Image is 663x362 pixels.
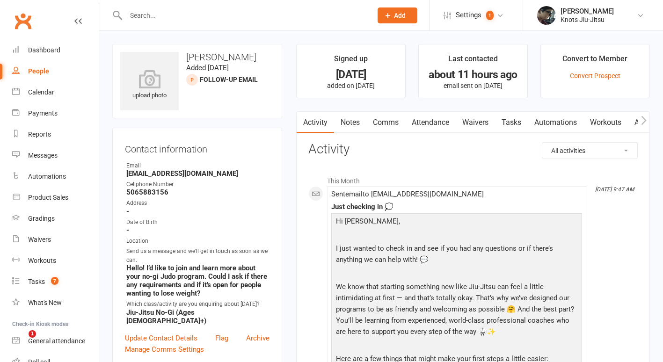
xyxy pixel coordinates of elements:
span: Sent email to [EMAIL_ADDRESS][DOMAIN_NAME] [331,190,484,198]
a: Flag [215,333,228,344]
div: People [28,67,49,75]
strong: 5065883156 [126,188,270,196]
a: General attendance kiosk mode [12,331,99,352]
a: Gradings [12,208,99,229]
a: Tasks [495,112,528,133]
a: Notes [334,112,366,133]
span: Add [394,12,406,19]
a: Calendar [12,82,99,103]
p: added on [DATE] [305,82,397,89]
span: 1 [29,330,36,338]
div: [PERSON_NAME] [561,7,614,15]
div: Knots Jiu-Jitsu [561,15,614,24]
div: [DATE] [305,70,397,80]
a: Workouts [12,250,99,271]
div: Email [126,161,270,170]
a: Payments [12,103,99,124]
input: Search... [123,9,365,22]
a: Waivers [12,229,99,250]
strong: Hello! I’d like to join and learn more about your no-gi Judo program. Could I ask if there any re... [126,264,270,297]
div: General attendance [28,337,85,345]
p: I just wanted to check in and see if you had any questions or if there’s anything we can help wit... [334,243,580,268]
div: Workouts [28,257,56,264]
a: Automations [12,166,99,187]
span: 7 [51,277,58,285]
div: Signed up [334,53,368,70]
div: Product Sales [28,194,68,201]
div: Automations [28,173,66,180]
h3: [PERSON_NAME] [120,52,274,62]
a: Reports [12,124,99,145]
p: We know that starting something new like Jiu-Jitsu can feel a little intimidating at first — and ... [334,281,580,340]
a: Attendance [405,112,456,133]
span: 1 [486,11,494,20]
div: Calendar [28,88,54,96]
strong: Jiu-Jitsu No-Gi (Ages [DEMOGRAPHIC_DATA]+) [126,308,270,325]
a: Manage Comms Settings [125,344,204,355]
div: Payments [28,109,58,117]
a: Dashboard [12,40,99,61]
a: Update Contact Details [125,333,197,344]
div: Address [126,199,270,208]
a: Comms [366,112,405,133]
div: What's New [28,299,62,306]
div: Reports [28,130,51,138]
a: What's New [12,292,99,313]
div: Gradings [28,215,55,222]
li: This Month [308,171,638,186]
h3: Activity [308,142,638,157]
div: Dashboard [28,46,60,54]
div: Tasks [28,278,45,285]
div: Last contacted [448,53,498,70]
strong: - [126,226,270,234]
a: Product Sales [12,187,99,208]
h3: Contact information [125,140,270,154]
iframe: Intercom live chat [9,330,32,353]
img: thumb_image1614103803.png [537,6,556,25]
strong: [EMAIL_ADDRESS][DOMAIN_NAME] [126,169,270,178]
span: Settings [456,5,481,26]
button: Add [378,7,417,23]
a: Workouts [583,112,628,133]
a: Automations [528,112,583,133]
div: Messages [28,152,58,159]
strong: - [126,207,270,216]
time: Added [DATE] [186,64,229,72]
i: [DATE] 9:47 AM [595,186,634,193]
a: Activity [297,112,334,133]
div: about 11 hours ago [427,70,519,80]
a: Tasks 7 [12,271,99,292]
div: Location [126,237,270,246]
p: email sent on [DATE] [427,82,519,89]
div: Waivers [28,236,51,243]
div: Just checking in 💭 [331,203,582,211]
a: Clubworx [11,9,35,33]
a: Archive [246,333,270,344]
a: Waivers [456,112,495,133]
a: Convert Prospect [570,72,620,80]
a: People [12,61,99,82]
p: Hi [PERSON_NAME], [334,216,580,229]
div: upload photo [120,70,179,101]
div: Convert to Member [562,53,627,70]
div: Send us a message and we'll get in touch as soon as we can. [126,247,270,265]
a: Messages [12,145,99,166]
div: Date of Birth [126,218,270,227]
span: Follow-up Email [200,76,258,83]
div: Which class/activity are you enquiring about [DATE]? [126,300,270,309]
div: Cellphone Number [126,180,270,189]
